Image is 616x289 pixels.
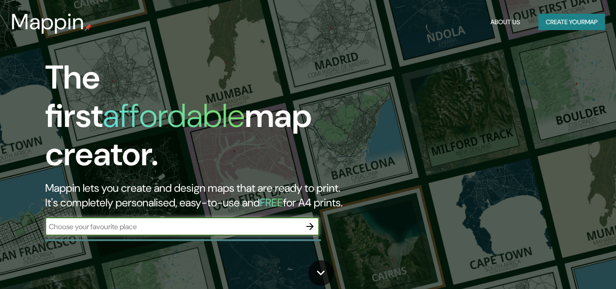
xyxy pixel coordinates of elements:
[103,95,245,137] h1: affordable
[487,14,524,31] button: About Us
[538,14,605,31] button: Create yourmap
[11,9,84,35] h3: Mappin
[45,181,353,210] h2: Mappin lets you create and design maps that are ready to print. It's completely personalised, eas...
[45,58,353,181] h1: The first map creator.
[45,221,301,232] input: Choose your favourite place
[84,24,92,31] img: mappin-pin
[260,195,283,210] h5: FREE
